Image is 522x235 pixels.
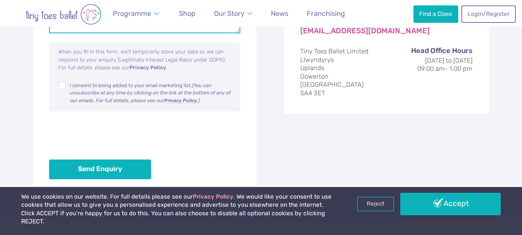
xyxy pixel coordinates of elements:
a: Programme [109,5,163,22]
span: Shop [179,9,196,17]
span: Our Story [214,9,245,17]
span: Franchising [307,9,345,17]
button: Send Enquiry [49,160,151,179]
a: [EMAIL_ADDRESS][DOMAIN_NAME] [300,27,430,35]
a: Login/Register [461,5,515,22]
dd: [DATE] to [DATE] 09:00 am- 1:00 pm [395,57,473,73]
p: I consent to being added to your email marketing list. [70,82,233,104]
p: When you fill in this form, we'll temporarily store your data so we can respond to your enquiry (... [58,48,233,71]
span: Programme [113,9,151,17]
a: Privacy Policy [129,65,166,71]
a: Privacy Policy [193,193,233,200]
a: Reject [357,197,394,211]
dt: Head Office Hours [395,46,473,57]
em: (You can unsubscribe at any time by clicking on the link at the bottom of any of our emails. For ... [70,82,230,103]
a: News [267,5,292,22]
a: Privacy Policy [164,98,197,104]
a: Franchising [303,5,349,22]
p: We use cookies on our website. For full details please see our . We would like your consent to us... [21,193,333,226]
a: Find a Class [413,5,458,22]
img: tiny toes ballet [9,4,117,25]
a: Our Story [211,5,256,22]
a: Shop [175,5,199,22]
a: Accept [400,193,501,215]
address: Tiny Toes Ballet Limited Llwyndyrys Uplands Gowerton [GEOGRAPHIC_DATA] SA4 3ET [300,47,473,97]
span: News [271,9,288,17]
iframe: reCAPTCHA [49,120,167,151]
